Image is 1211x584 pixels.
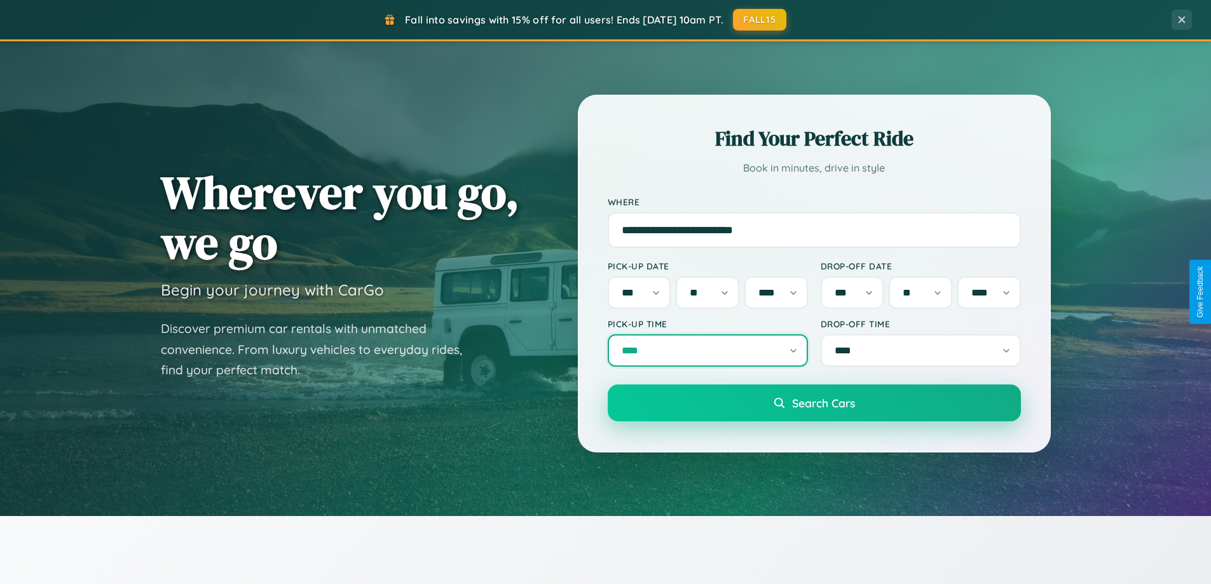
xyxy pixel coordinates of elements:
span: Search Cars [792,396,855,410]
h3: Begin your journey with CarGo [161,280,384,299]
p: Book in minutes, drive in style [608,159,1021,177]
button: Search Cars [608,384,1021,421]
label: Pick-up Date [608,261,808,271]
label: Where [608,196,1021,207]
label: Pick-up Time [608,318,808,329]
h1: Wherever you go, we go [161,167,519,268]
p: Discover premium car rentals with unmatched convenience. From luxury vehicles to everyday rides, ... [161,318,479,381]
h2: Find Your Perfect Ride [608,125,1021,153]
label: Drop-off Time [821,318,1021,329]
button: FALL15 [733,9,786,31]
span: Fall into savings with 15% off for all users! Ends [DATE] 10am PT. [405,13,723,26]
div: Give Feedback [1196,266,1205,318]
label: Drop-off Date [821,261,1021,271]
